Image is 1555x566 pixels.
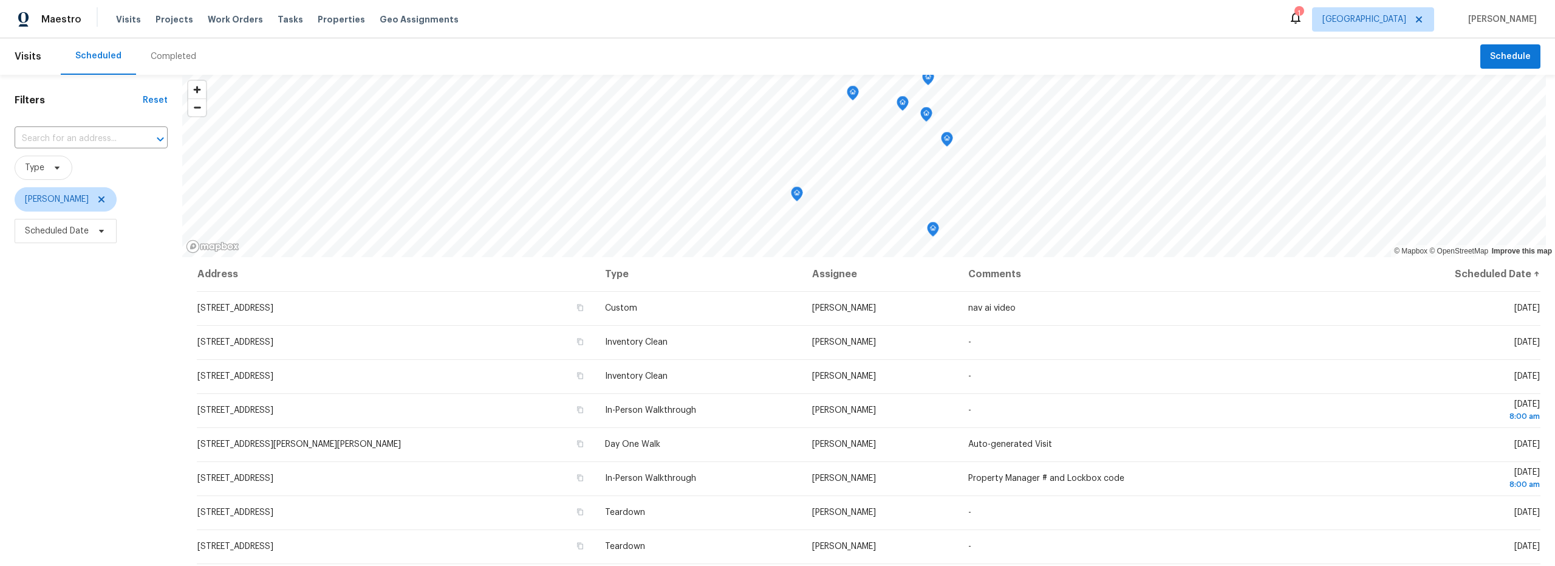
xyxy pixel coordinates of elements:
[188,99,206,116] span: Zoom out
[812,474,876,483] span: [PERSON_NAME]
[812,338,876,347] span: [PERSON_NAME]
[182,75,1546,257] canvas: Map
[15,43,41,70] span: Visits
[1514,372,1540,381] span: [DATE]
[25,225,89,237] span: Scheduled Date
[1514,304,1540,312] span: [DATE]
[1514,338,1540,347] span: [DATE]
[116,13,141,26] span: Visits
[605,304,637,312] span: Custom
[197,304,273,312] span: [STREET_ADDRESS]
[25,193,89,205] span: [PERSON_NAME]
[605,542,645,551] span: Teardown
[812,406,876,415] span: [PERSON_NAME]
[791,187,803,205] div: Map marker
[897,96,909,115] div: Map marker
[812,542,876,551] span: [PERSON_NAME]
[197,257,595,291] th: Address
[595,257,802,291] th: Type
[605,440,660,449] span: Day One Walk
[188,98,206,116] button: Zoom out
[812,372,876,381] span: [PERSON_NAME]
[1492,247,1552,255] a: Improve this map
[197,542,273,551] span: [STREET_ADDRESS]
[208,13,263,26] span: Work Orders
[968,338,971,347] span: -
[1294,7,1303,19] div: 1
[812,508,876,517] span: [PERSON_NAME]
[575,540,586,551] button: Copy Address
[575,472,586,483] button: Copy Address
[143,94,168,106] div: Reset
[959,257,1362,291] th: Comments
[197,508,273,517] span: [STREET_ADDRESS]
[1514,508,1540,517] span: [DATE]
[605,508,645,517] span: Teardown
[380,13,459,26] span: Geo Assignments
[575,370,586,381] button: Copy Address
[1514,440,1540,449] span: [DATE]
[278,15,303,24] span: Tasks
[197,474,273,483] span: [STREET_ADDRESS]
[968,508,971,517] span: -
[1463,13,1537,26] span: [PERSON_NAME]
[968,440,1052,449] span: Auto-generated Visit
[575,404,586,415] button: Copy Address
[197,440,401,449] span: [STREET_ADDRESS][PERSON_NAME][PERSON_NAME]
[920,107,932,126] div: Map marker
[188,81,206,98] button: Zoom in
[605,474,696,483] span: In-Person Walkthrough
[197,338,273,347] span: [STREET_ADDRESS]
[1480,44,1540,69] button: Schedule
[1372,400,1540,423] span: [DATE]
[922,71,934,89] div: Map marker
[152,131,169,148] button: Open
[927,222,939,241] div: Map marker
[41,13,81,26] span: Maestro
[186,240,239,254] a: Mapbox homepage
[1322,13,1406,26] span: [GEOGRAPHIC_DATA]
[1372,468,1540,491] span: [DATE]
[1514,542,1540,551] span: [DATE]
[968,474,1124,483] span: Property Manager # and Lockbox code
[575,506,586,517] button: Copy Address
[968,372,971,381] span: -
[968,304,1016,312] span: nav ai video
[1429,247,1488,255] a: OpenStreetMap
[575,302,586,313] button: Copy Address
[1490,49,1531,64] span: Schedule
[847,86,859,105] div: Map marker
[802,257,959,291] th: Assignee
[15,129,134,148] input: Search for an address...
[1372,478,1540,491] div: 8:00 am
[197,372,273,381] span: [STREET_ADDRESS]
[1372,410,1540,423] div: 8:00 am
[812,304,876,312] span: [PERSON_NAME]
[151,50,196,63] div: Completed
[968,542,971,551] span: -
[605,406,696,415] span: In-Person Walkthrough
[155,13,193,26] span: Projects
[575,438,586,449] button: Copy Address
[605,338,668,347] span: Inventory Clean
[605,372,668,381] span: Inventory Clean
[1394,247,1427,255] a: Mapbox
[812,440,876,449] span: [PERSON_NAME]
[1362,257,1540,291] th: Scheduled Date ↑
[25,162,44,174] span: Type
[575,336,586,347] button: Copy Address
[15,94,143,106] h1: Filters
[318,13,365,26] span: Properties
[75,50,121,62] div: Scheduled
[197,406,273,415] span: [STREET_ADDRESS]
[968,406,971,415] span: -
[941,132,953,151] div: Map marker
